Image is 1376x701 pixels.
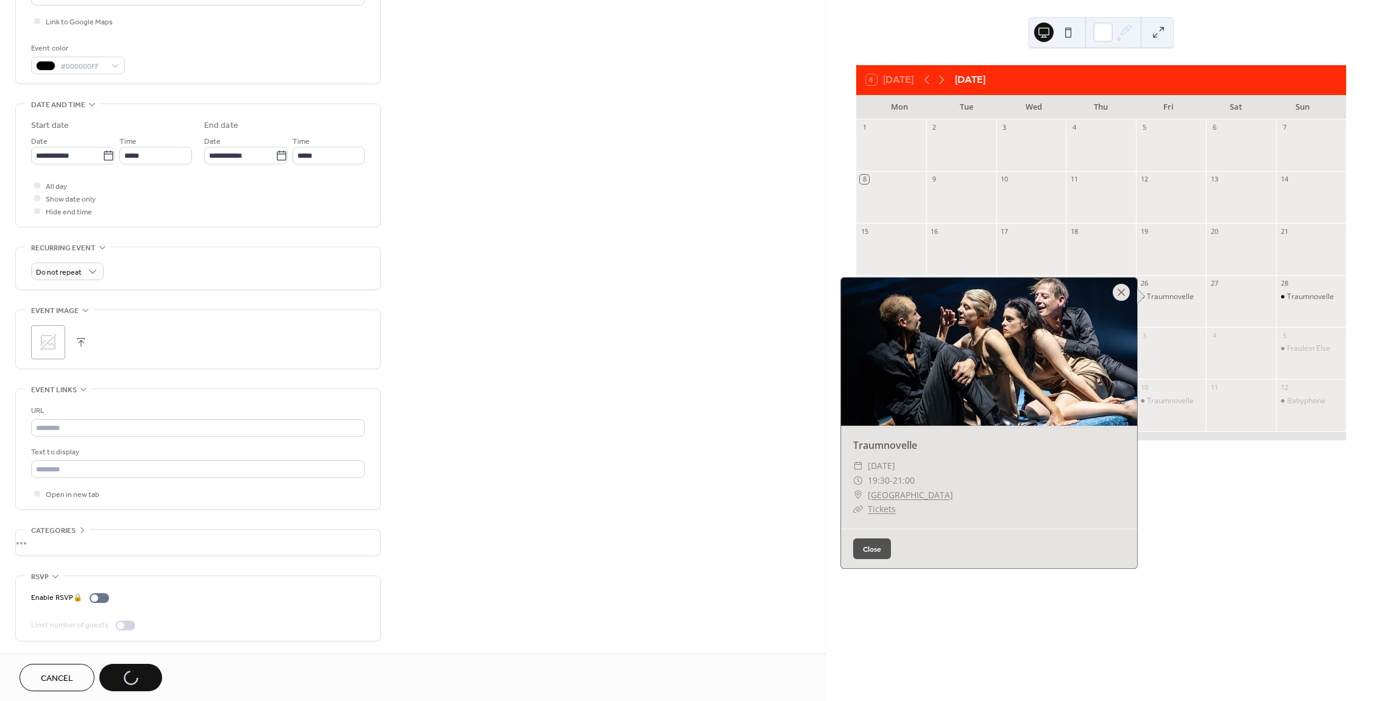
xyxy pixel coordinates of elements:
div: 21 [1280,227,1289,236]
div: Mon [866,95,933,119]
div: 14 [1280,175,1289,184]
div: 4 [1210,331,1219,340]
div: ​ [853,488,863,502]
div: 5 [1280,331,1289,340]
span: All day [46,180,67,193]
div: Traumnovelle [1287,292,1334,302]
div: [DATE] [955,72,985,87]
div: 16 [930,227,939,236]
a: Tickets [868,503,896,515]
span: [DATE] [868,459,895,473]
span: Hide end time [46,206,92,219]
span: 19:30 [868,473,890,488]
div: 12 [1140,175,1149,184]
div: 7 [1280,123,1289,132]
div: Event color [31,42,122,55]
span: Date and time [31,99,85,111]
div: 20 [1210,227,1219,236]
div: 17 [1000,227,1009,236]
div: ; [31,325,65,359]
div: Thu [1068,95,1135,119]
span: Recurring event [31,242,96,255]
span: Time [293,135,310,148]
div: 9 [930,175,939,184]
span: Categories [31,524,76,537]
div: Tue [933,95,1000,119]
div: Text to display [31,446,363,459]
button: Cancel [20,664,94,691]
div: ••• [16,530,380,555]
div: Fri [1135,95,1202,119]
div: Wed [1000,95,1067,119]
span: Show date only [46,193,96,206]
span: #000000FF [60,60,105,73]
span: Event links [31,384,77,396]
div: 28 [1280,279,1289,288]
div: 12 [1280,382,1289,392]
span: - [890,473,893,488]
a: [GEOGRAPHIC_DATA] [868,488,953,502]
div: 11 [1069,175,1079,184]
div: Fräulein Else [1287,343,1330,354]
span: Link to Google Maps [46,16,113,29]
div: Traumnovelle [1147,292,1194,302]
span: Cancel [41,672,73,685]
div: 4 [1069,123,1079,132]
div: Sun [1269,95,1336,119]
div: Babyphone [1276,396,1346,406]
div: Traumnovelle [1136,292,1206,302]
span: Date [204,135,221,148]
span: Event image [31,305,79,317]
div: Traumnovelle [1276,292,1346,302]
span: 21:00 [893,473,915,488]
a: Traumnovelle [853,439,917,452]
div: 19 [1140,227,1149,236]
span: Open in new tab [46,488,99,501]
div: Babyphone [1287,396,1325,406]
div: End date [204,119,238,132]
div: 6 [1210,123,1219,132]
div: 3 [1000,123,1009,132]
div: Traumnovelle [1136,396,1206,406]
div: 1 [860,123,869,132]
div: 2 [930,123,939,132]
div: 11 [1210,382,1219,392]
div: Sat [1202,95,1269,119]
div: 13 [1210,175,1219,184]
span: Do not repeat [36,266,82,280]
span: Date [31,135,48,148]
div: 8 [860,175,869,184]
div: ​ [853,473,863,488]
div: ​ [853,459,863,473]
span: RSVP [31,571,49,583]
div: Start date [31,119,69,132]
div: Limit number of guests [31,619,108,632]
div: ​ [853,502,863,516]
div: 27 [1210,279,1219,288]
div: Fräulein Else [1276,343,1346,354]
div: URL [31,404,363,417]
div: 15 [860,227,869,236]
div: Traumnovelle [1147,396,1194,406]
div: 10 [1000,175,1009,184]
span: Time [119,135,137,148]
div: 18 [1069,227,1079,236]
button: Close [853,538,891,559]
div: 5 [1140,123,1149,132]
